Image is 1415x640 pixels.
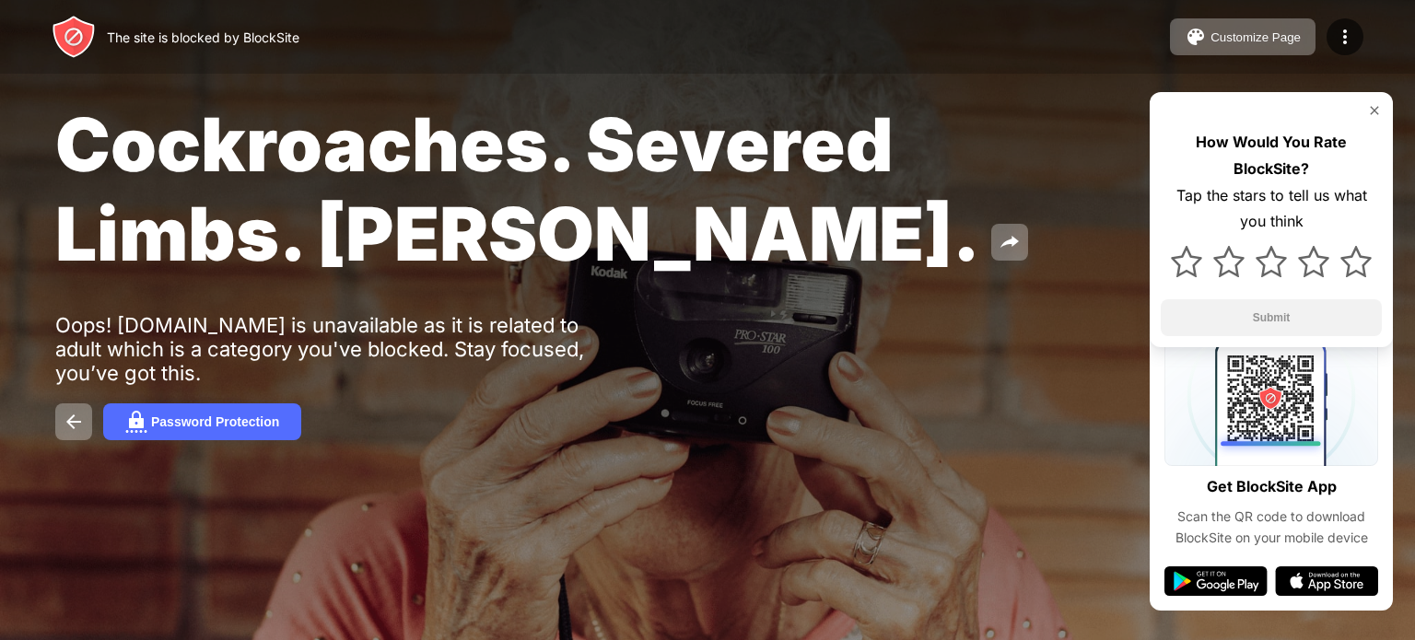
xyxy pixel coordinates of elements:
[1275,566,1378,596] img: app-store.svg
[1170,18,1316,55] button: Customize Page
[1171,246,1202,277] img: star.svg
[107,29,299,45] div: The site is blocked by BlockSite
[52,15,96,59] img: header-logo.svg
[1334,26,1356,48] img: menu-icon.svg
[1298,246,1329,277] img: star.svg
[1164,566,1268,596] img: google-play.svg
[1161,182,1382,236] div: Tap the stars to tell us what you think
[55,99,980,278] span: Cockroaches. Severed Limbs. [PERSON_NAME].
[1161,129,1382,182] div: How Would You Rate BlockSite?
[55,313,625,385] div: Oops! [DOMAIN_NAME] is unavailable as it is related to adult which is a category you've blocked. ...
[1340,246,1372,277] img: star.svg
[1367,103,1382,118] img: rate-us-close.svg
[103,403,301,440] button: Password Protection
[1161,299,1382,336] button: Submit
[1210,30,1301,44] div: Customize Page
[1213,246,1245,277] img: star.svg
[1256,246,1287,277] img: star.svg
[55,408,491,618] iframe: Banner
[1185,26,1207,48] img: pallet.svg
[63,411,85,433] img: back.svg
[999,231,1021,253] img: share.svg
